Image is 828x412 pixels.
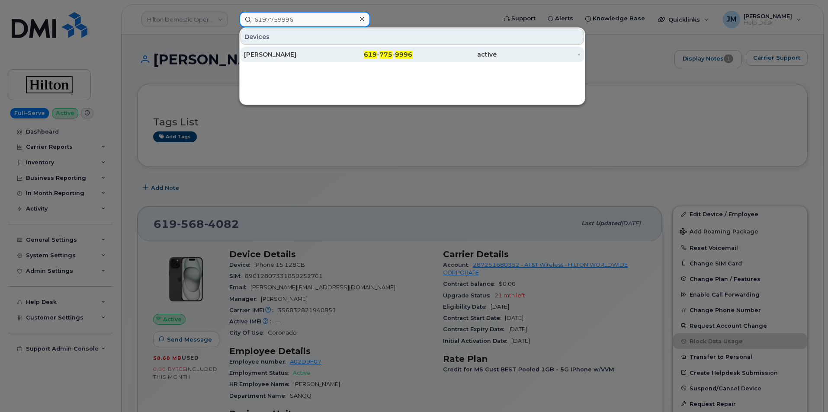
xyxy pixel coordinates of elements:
[244,50,328,59] div: [PERSON_NAME]
[241,47,584,62] a: [PERSON_NAME]619-775-9996active-
[497,50,581,59] div: -
[379,51,392,58] span: 775
[241,29,584,45] div: Devices
[412,50,497,59] div: active
[395,51,412,58] span: 9996
[364,51,377,58] span: 619
[328,50,413,59] div: - -
[790,374,822,406] iframe: Messenger Launcher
